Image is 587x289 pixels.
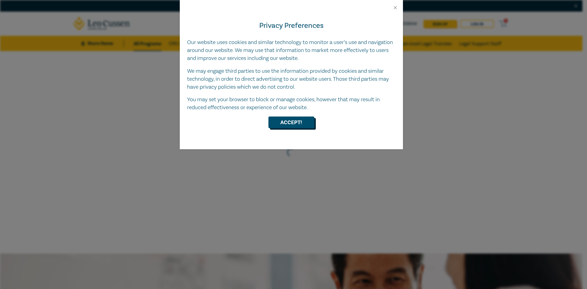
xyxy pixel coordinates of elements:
button: Close [393,5,398,10]
button: Accept! [268,117,314,128]
h4: Privacy Preferences [187,20,396,31]
p: We may engage third parties to use the information provided by cookies and similar technology, in... [187,67,396,91]
p: You may set your browser to block or manage cookies, however that may result in reduced effective... [187,96,396,112]
p: Our website uses cookies and similar technology to monitor a user’s use and navigation around our... [187,39,396,62]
